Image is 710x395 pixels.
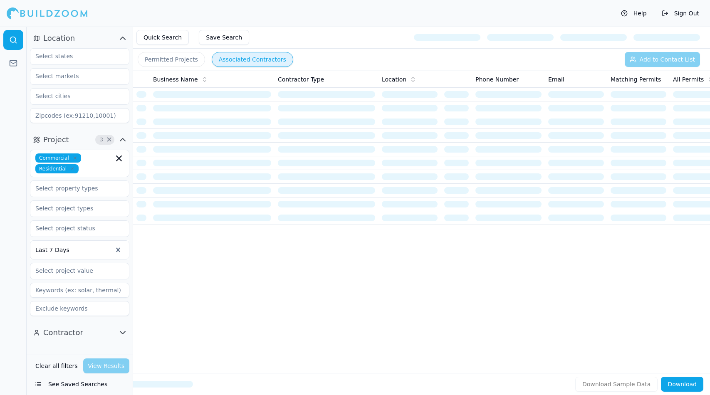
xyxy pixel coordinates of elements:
[199,30,249,45] button: Save Search
[30,201,119,216] input: Select project types
[138,52,205,67] button: Permitted Projects
[278,75,324,84] span: Contractor Type
[43,32,75,44] span: Location
[673,75,704,84] span: All Permits
[30,263,119,278] input: Select project value
[30,89,119,104] input: Select cities
[30,326,129,339] button: Contractor
[30,283,129,298] input: Keywords (ex: solar, thermal)
[617,7,651,20] button: Help
[658,7,703,20] button: Sign Out
[30,69,119,84] input: Select markets
[212,52,293,67] button: Associated Contractors
[97,136,106,144] span: 3
[35,153,81,163] span: Commercial
[153,75,198,84] span: Business Name
[30,49,119,64] input: Select states
[382,75,406,84] span: Location
[30,181,119,196] input: Select property types
[136,30,189,45] button: Quick Search
[30,221,119,236] input: Select project status
[33,358,80,373] button: Clear all filters
[30,133,129,146] button: Project3Clear Project filters
[548,75,564,84] span: Email
[30,377,129,392] button: See Saved Searches
[43,327,83,338] span: Contractor
[30,301,129,316] input: Exclude keywords
[661,377,703,392] button: Download
[30,108,129,123] input: Zipcodes (ex:91210,10001)
[106,138,112,142] span: Clear Project filters
[611,75,661,84] span: Matching Permits
[475,75,519,84] span: Phone Number
[30,32,129,45] button: Location
[35,164,79,173] span: Residential
[43,134,69,146] span: Project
